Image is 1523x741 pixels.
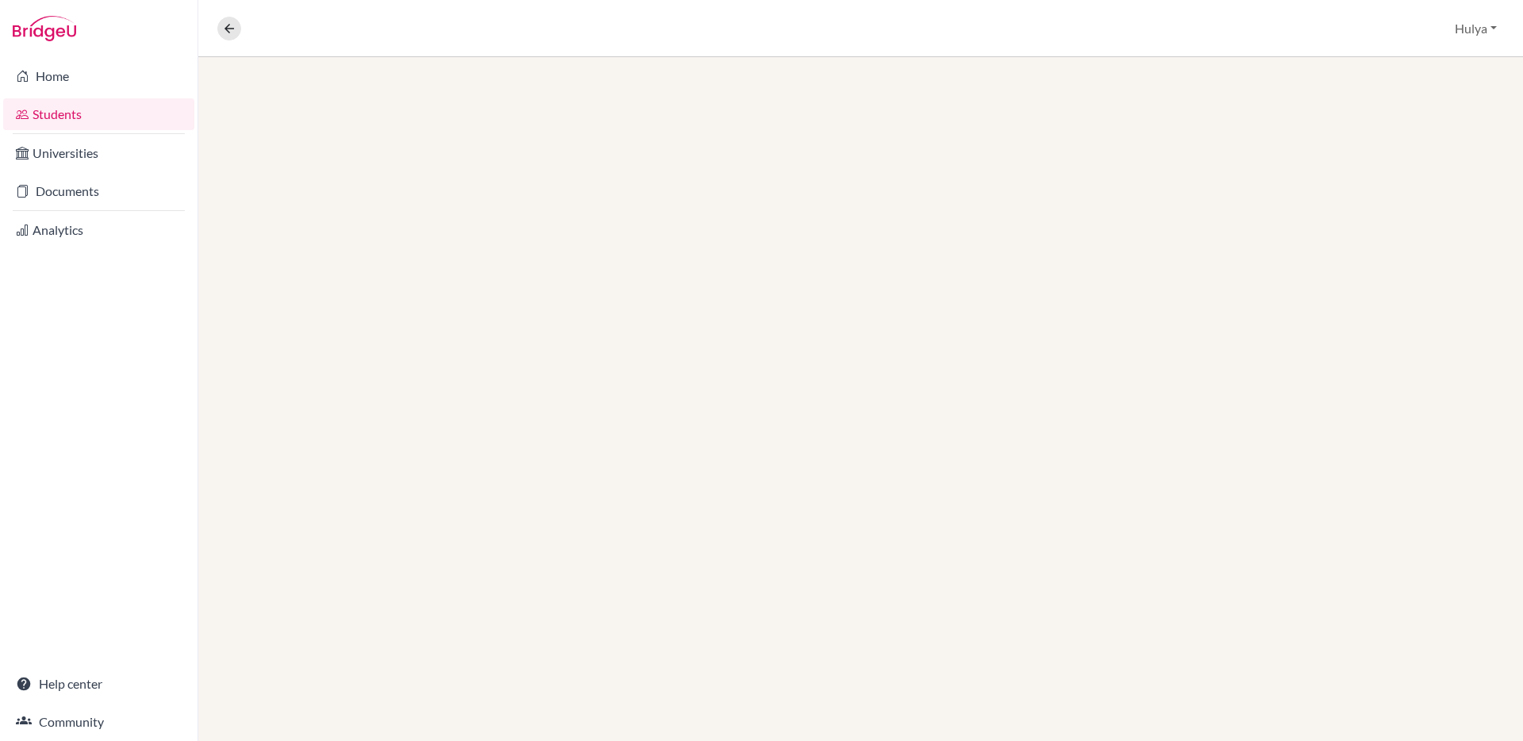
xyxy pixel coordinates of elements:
a: Home [3,60,194,92]
button: Hulya [1448,13,1504,44]
a: Students [3,98,194,130]
img: Bridge-U [13,16,76,41]
a: Community [3,706,194,738]
a: Documents [3,175,194,207]
a: Help center [3,668,194,700]
a: Analytics [3,214,194,246]
a: Universities [3,137,194,169]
